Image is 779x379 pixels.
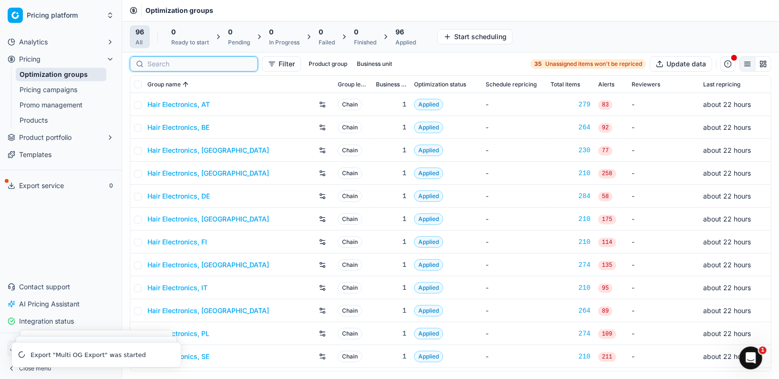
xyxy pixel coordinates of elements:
span: Schedule repricing [486,81,537,88]
a: 284 [550,191,591,201]
span: Chain [338,122,362,133]
div: 1 [376,237,406,247]
a: Products [16,114,106,127]
div: Failed [319,39,335,46]
td: - [482,345,547,368]
td: - [482,322,547,345]
span: 58 [598,192,613,201]
span: Applied [414,99,443,110]
span: Alerts [598,81,614,88]
span: Chain [338,213,362,225]
td: - [482,185,547,208]
span: Group name [147,81,181,88]
span: 89 [598,306,613,316]
span: Applied [414,328,443,339]
div: 274 [550,329,591,338]
span: Business unit [376,81,406,88]
span: Pricing [19,54,41,64]
div: 1 [376,168,406,178]
span: Applied [414,145,443,156]
span: 0 [319,27,323,37]
nav: breadcrumb [145,6,213,15]
span: Chain [338,168,362,179]
div: Applied [395,39,416,46]
div: 1 [376,283,406,293]
span: Chain [338,190,362,202]
span: Total items [550,81,580,88]
span: about 22 hours [703,100,751,108]
a: Templates [4,147,118,162]
button: Analytics [4,34,118,50]
input: Search [147,59,252,69]
button: Update data [650,56,712,72]
button: JW[PERSON_NAME][PERSON_NAME][EMAIL_ADDRESS][DOMAIN_NAME] [4,337,118,360]
button: Start scheduling [437,29,513,44]
span: 0 [269,27,273,37]
span: Group level [338,81,368,88]
span: Analytics [19,37,48,47]
td: - [482,208,547,231]
span: Reviewers [632,81,660,88]
span: 1 [759,347,767,354]
td: - [482,231,547,253]
td: - [628,345,699,368]
button: Close menu [4,362,118,375]
span: Applied [414,305,443,316]
span: Applied [414,213,443,225]
div: 1 [376,214,406,224]
span: Close menu [19,365,51,372]
span: Chain [338,328,362,339]
a: Hair Electronics, FI [147,237,207,247]
a: Hair Electronics, IT [147,283,208,293]
button: Pricing platform [4,4,118,27]
span: 95 [598,284,613,293]
div: 1 [376,352,406,361]
span: Applied [414,282,443,294]
button: Product portfolio [4,130,118,145]
span: about 22 hours [703,261,751,269]
span: 83 [598,100,613,110]
a: Hair Electronics, [GEOGRAPHIC_DATA] [147,214,269,224]
span: 77 [598,146,613,156]
span: 135 [598,261,616,270]
div: 1 [376,100,406,109]
td: - [482,276,547,299]
span: 92 [598,123,613,133]
span: Chain [338,305,362,316]
div: 230 [550,146,591,155]
button: Integration status [4,314,118,329]
td: - [628,162,699,185]
button: Filter [262,56,301,72]
span: Applied [414,236,443,248]
span: about 22 hours [703,146,751,154]
span: about 22 hours [703,192,751,200]
a: 274 [550,260,591,270]
span: 109 [598,329,616,339]
td: - [482,93,547,116]
span: about 22 hours [703,352,751,360]
a: 35Unassigned items won't be repriced [530,59,646,69]
span: 0 [228,27,232,37]
div: All [135,39,144,46]
a: Promo management [16,98,106,112]
a: 279 [550,100,591,109]
td: - [628,276,699,299]
a: 210 [550,237,591,247]
div: 264 [550,306,591,316]
span: 175 [598,215,616,224]
span: Chain [338,145,362,156]
span: Applied [414,122,443,133]
span: Templates [19,150,52,159]
a: 210 [550,214,591,224]
a: 210 [550,283,591,293]
div: Finished [354,39,376,46]
span: Optimization groups [145,6,213,15]
span: 114 [598,238,616,247]
span: Applied [414,351,443,362]
div: 1 [376,260,406,270]
span: about 22 hours [703,284,751,292]
a: Hair Electronics, [GEOGRAPHIC_DATA] [147,260,269,270]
